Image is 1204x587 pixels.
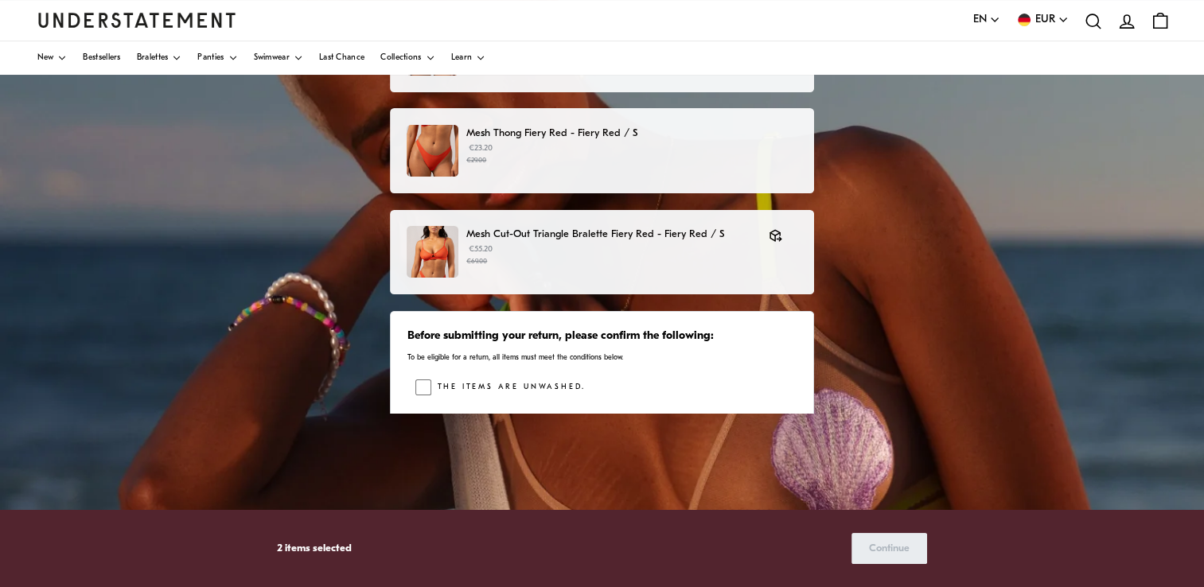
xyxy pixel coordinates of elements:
[466,258,487,265] strike: €69.00
[466,243,753,267] p: €55.20
[37,41,68,75] a: New
[83,54,120,62] span: Bestsellers
[254,41,303,75] a: Swimwear
[451,41,486,75] a: Learn
[37,54,54,62] span: New
[83,41,120,75] a: Bestsellers
[407,125,458,177] img: FIRE-STR-004-M-fiery-red_8.jpg
[37,13,236,27] a: Understatement Homepage
[466,157,486,164] strike: €29.00
[407,328,797,344] h3: Before submitting your return, please confirm the following:
[319,41,364,75] a: Last Chance
[380,54,421,62] span: Collections
[407,226,458,278] img: FIRE-BRA-016-M-fiery-red_2_97df9170-b1a3-444f-8071-1d0ba5191e85.jpg
[254,54,290,62] span: Swimwear
[466,125,797,142] p: Mesh Thong Fiery Red - Fiery Red / S
[973,11,1000,29] button: EN
[431,379,586,395] label: The items are unwashed.
[197,41,237,75] a: Panties
[197,54,224,62] span: Panties
[973,11,987,29] span: EN
[466,226,753,243] p: Mesh Cut-Out Triangle Bralette Fiery Red - Fiery Red / S
[451,54,473,62] span: Learn
[1035,11,1055,29] span: EUR
[466,142,797,166] p: €23.20
[137,54,169,62] span: Bralettes
[319,54,364,62] span: Last Chance
[380,41,434,75] a: Collections
[137,41,182,75] a: Bralettes
[1016,11,1069,29] button: EUR
[407,352,797,363] p: To be eligible for a return, all items must meet the conditions below.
